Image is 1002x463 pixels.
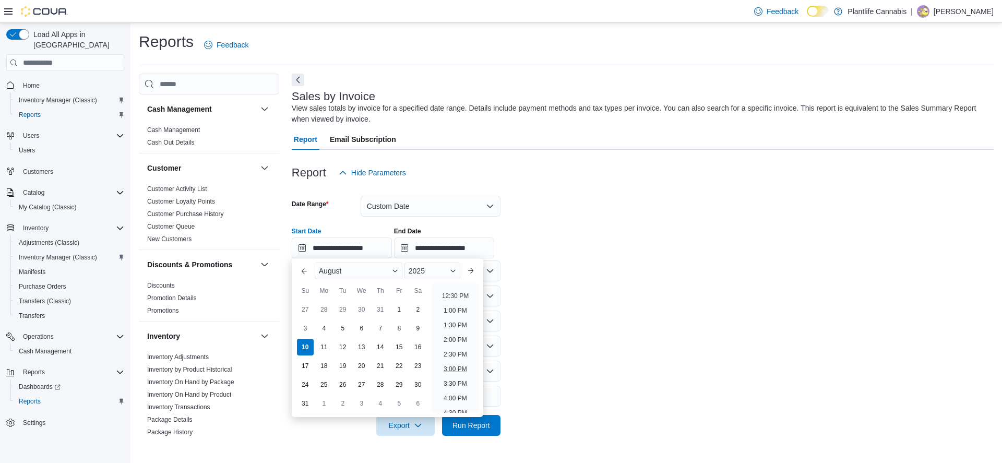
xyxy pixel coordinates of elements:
[297,339,314,355] div: day-10
[19,129,43,142] button: Users
[147,235,192,243] a: New Customers
[15,109,124,121] span: Reports
[361,196,500,217] button: Custom Date
[2,221,128,235] button: Inventory
[147,353,209,361] a: Inventory Adjustments
[19,312,45,320] span: Transfers
[15,280,70,293] a: Purchase Orders
[917,5,929,18] div: Morgen Graves
[15,94,101,106] a: Inventory Manager (Classic)
[21,6,68,17] img: Cova
[335,162,410,183] button: Hide Parameters
[19,165,124,178] span: Customers
[147,307,179,314] a: Promotions
[15,381,65,393] a: Dashboards
[372,376,389,393] div: day-28
[147,416,193,423] a: Package Details
[139,31,194,52] h1: Reports
[316,376,332,393] div: day-25
[10,108,128,122] button: Reports
[19,347,71,355] span: Cash Management
[23,368,45,376] span: Reports
[15,295,124,307] span: Transfers (Classic)
[353,395,370,412] div: day-3
[335,339,351,355] div: day-12
[391,301,408,318] div: day-1
[335,282,351,299] div: Tu
[296,263,313,279] button: Previous Month
[23,333,54,341] span: Operations
[19,79,44,92] a: Home
[15,201,124,213] span: My Catalog (Classic)
[19,165,57,178] a: Customers
[807,6,829,17] input: Dark Mode
[19,366,49,378] button: Reports
[10,344,128,359] button: Cash Management
[15,310,124,322] span: Transfers
[19,78,124,91] span: Home
[200,34,253,55] a: Feedback
[353,320,370,337] div: day-6
[316,320,332,337] div: day-4
[391,320,408,337] div: day-8
[147,163,256,173] button: Customer
[376,415,435,436] button: Export
[15,395,124,408] span: Reports
[23,81,40,90] span: Home
[147,441,201,449] span: Product Expirations
[258,258,271,271] button: Discounts & Promotions
[147,366,232,373] a: Inventory by Product Historical
[19,186,124,199] span: Catalog
[19,330,124,343] span: Operations
[10,235,128,250] button: Adjustments (Classic)
[335,395,351,412] div: day-2
[29,29,124,50] span: Load All Apps in [GEOGRAPHIC_DATA]
[19,297,71,305] span: Transfers (Classic)
[432,283,479,413] ul: Time
[372,301,389,318] div: day-31
[2,128,128,143] button: Users
[19,129,124,142] span: Users
[442,415,500,436] button: Run Report
[391,395,408,412] div: day-5
[147,306,179,315] span: Promotions
[391,339,408,355] div: day-15
[147,104,256,114] button: Cash Management
[294,129,317,150] span: Report
[15,295,75,307] a: Transfers (Classic)
[848,5,906,18] p: Plantlife Cannabis
[15,345,124,358] span: Cash Management
[410,339,426,355] div: day-16
[6,73,124,457] nav: Complex example
[330,129,396,150] span: Email Subscription
[439,407,471,419] li: 4:30 PM
[147,391,231,398] a: Inventory On Hand by Product
[147,198,215,205] a: Customer Loyalty Points
[316,301,332,318] div: day-28
[147,294,197,302] span: Promotion Details
[15,345,76,358] a: Cash Management
[292,90,375,103] h3: Sales by Invoice
[2,185,128,200] button: Catalog
[10,250,128,265] button: Inventory Manager (Classic)
[372,395,389,412] div: day-4
[316,395,332,412] div: day-1
[353,376,370,393] div: day-27
[147,126,200,134] a: Cash Management
[2,77,128,92] button: Home
[15,144,124,157] span: Users
[335,301,351,318] div: day-29
[439,304,471,317] li: 1:00 PM
[10,394,128,409] button: Reports
[147,331,256,341] button: Inventory
[15,236,124,249] span: Adjustments (Classic)
[438,290,473,302] li: 12:30 PM
[147,210,224,218] span: Customer Purchase History
[335,358,351,374] div: day-19
[10,279,128,294] button: Purchase Orders
[335,320,351,337] div: day-5
[19,96,97,104] span: Inventory Manager (Classic)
